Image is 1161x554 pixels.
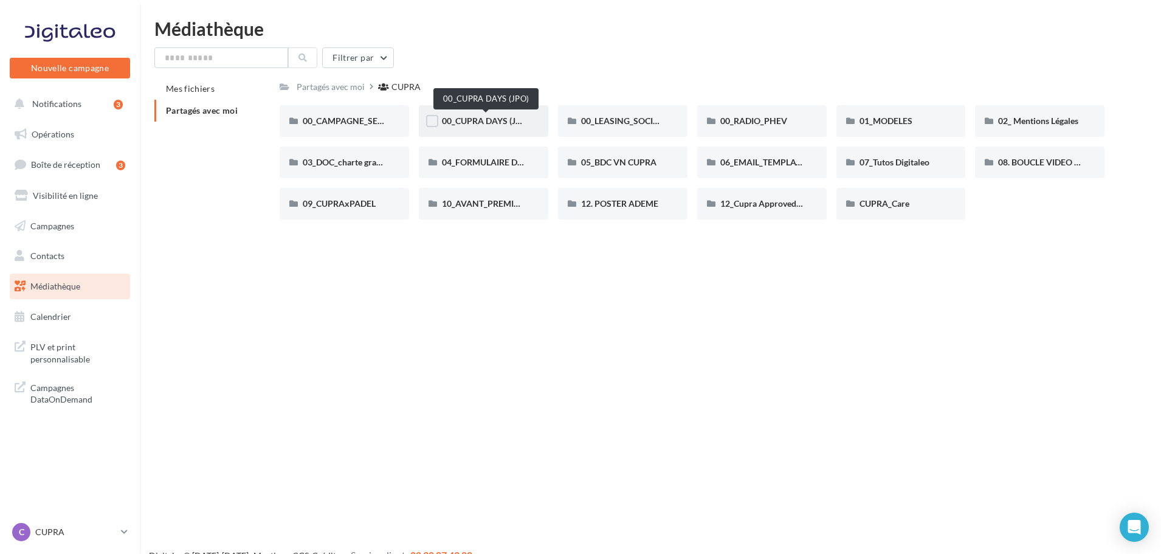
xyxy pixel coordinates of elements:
span: C [19,526,24,538]
div: 3 [114,100,123,109]
span: Calendrier [30,311,71,322]
span: 00_LEASING_SOCIAL_ÉLECTRIQUE [581,116,717,126]
span: 07_Tutos Digitaleo [860,157,929,167]
span: 04_FORMULAIRE DES DEMANDES CRÉATIVES [442,157,622,167]
button: Nouvelle campagne [10,58,130,78]
span: 00_CUPRA DAYS (JPO) [442,116,530,126]
span: Boîte de réception [31,159,100,170]
span: Mes fichiers [166,83,215,94]
span: Médiathèque [30,281,80,291]
a: Campagnes DataOnDemand [7,375,133,410]
span: 00_RADIO_PHEV [720,116,787,126]
span: CUPRA_Care [860,198,909,209]
span: Visibilité en ligne [33,190,98,201]
span: Campagnes DataOnDemand [30,379,125,406]
a: Visibilité en ligne [7,183,133,209]
div: Partagés avec moi [297,81,365,93]
a: PLV et print personnalisable [7,334,133,370]
div: Open Intercom Messenger [1120,513,1149,542]
a: Contacts [7,243,133,269]
span: 05_BDC VN CUPRA [581,157,656,167]
a: Campagnes [7,213,133,239]
span: 10_AVANT_PREMIÈRES_CUPRA (VENTES PRIVEES) [442,198,641,209]
button: Notifications 3 [7,91,128,117]
a: Médiathèque [7,274,133,299]
span: PLV et print personnalisable [30,339,125,365]
div: 00_CUPRA DAYS (JPO) [433,88,539,109]
span: Partagés avec moi [166,105,238,116]
span: 09_CUPRAxPADEL [303,198,376,209]
a: C CUPRA [10,521,130,544]
span: 08. BOUCLE VIDEO ECRAN SHOWROOM [998,157,1159,167]
span: 03_DOC_charte graphique et GUIDELINES [303,157,462,167]
span: 01_MODELES [860,116,912,126]
span: 06_EMAIL_TEMPLATE HTML CUPRA [720,157,861,167]
a: Boîte de réception3 [7,151,133,178]
span: 12. POSTER ADEME [581,198,658,209]
span: 12_Cupra Approved_OCCASIONS_GARANTIES [720,198,900,209]
div: 3 [116,161,125,170]
span: Campagnes [30,220,74,230]
a: Calendrier [7,304,133,330]
span: 02_ Mentions Légales [998,116,1078,126]
span: Opérations [32,129,74,139]
div: CUPRA [391,81,421,93]
button: Filtrer par [322,47,394,68]
div: Médiathèque [154,19,1146,38]
span: 00_CAMPAGNE_SEPTEMBRE [303,116,416,126]
span: Contacts [30,251,64,261]
span: Notifications [32,99,81,109]
p: CUPRA [35,526,116,538]
a: Opérations [7,122,133,147]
